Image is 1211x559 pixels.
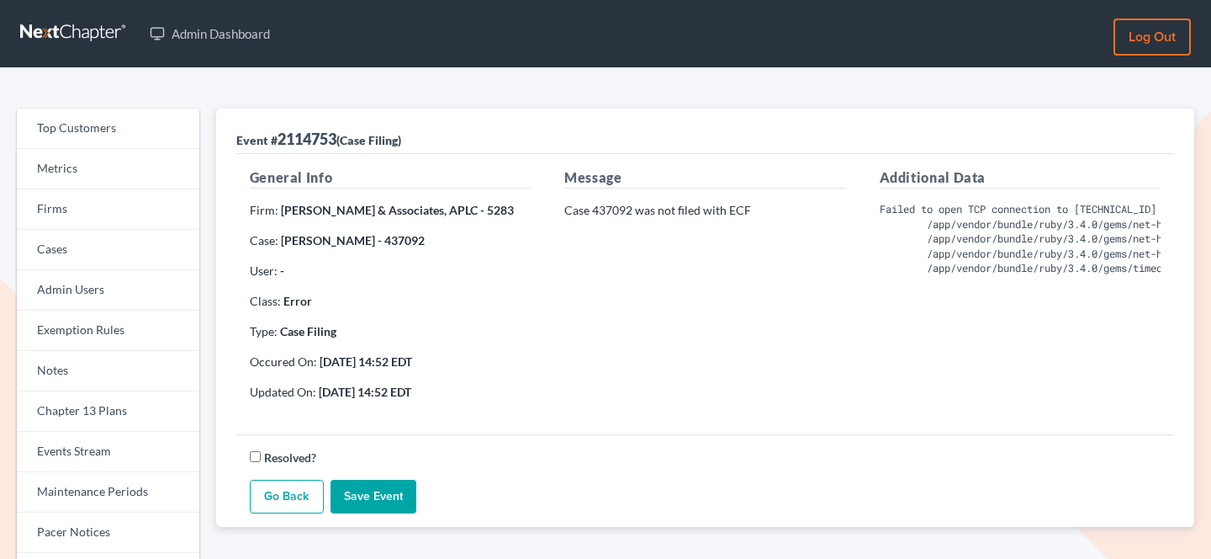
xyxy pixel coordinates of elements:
[250,354,317,369] span: Occured On:
[250,233,278,248] span: Case:
[280,324,336,338] strong: Case Filing
[250,168,531,189] h5: General Info
[17,472,199,513] a: Maintenance Periods
[17,189,199,230] a: Firms
[236,129,401,149] div: 2114753
[283,294,312,308] strong: Error
[564,202,845,219] p: Case 437092 was not filed with ECF
[17,432,199,472] a: Events Stream
[17,311,199,351] a: Exemption Rules
[281,203,514,217] strong: [PERSON_NAME] & Associates, APLC - 5283
[280,264,284,278] strong: -
[17,230,199,270] a: Cases
[319,385,411,399] strong: [DATE] 14:52 EDT
[17,391,199,432] a: Chapter 13 Plans
[564,168,845,189] h5: Message
[250,203,278,217] span: Firm:
[880,168,1161,189] h5: Additional Data
[331,480,416,514] input: Save Event
[17,109,199,149] a: Top Customers
[320,354,412,369] strong: [DATE] 14:52 EDT
[336,133,401,147] span: (Case Filing)
[17,270,199,311] a: Admin Users
[250,385,316,399] span: Updated On:
[250,294,281,308] span: Class:
[281,233,425,248] strong: [PERSON_NAME] - 437092
[17,351,199,391] a: Notes
[264,449,316,466] label: Resolved?
[141,19,278,49] a: Admin Dashboard
[17,149,199,189] a: Metrics
[250,264,278,278] span: User:
[236,133,278,147] span: Event #
[1113,19,1191,56] a: Log out
[250,480,324,514] a: Go Back
[17,513,199,553] a: Pacer Notices
[250,324,278,338] span: Type:
[880,202,1161,276] pre: Failed to open TCP connection to [TECHNICAL_ID] (Connection refused - connect(2) for "[TECHNICAL_...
